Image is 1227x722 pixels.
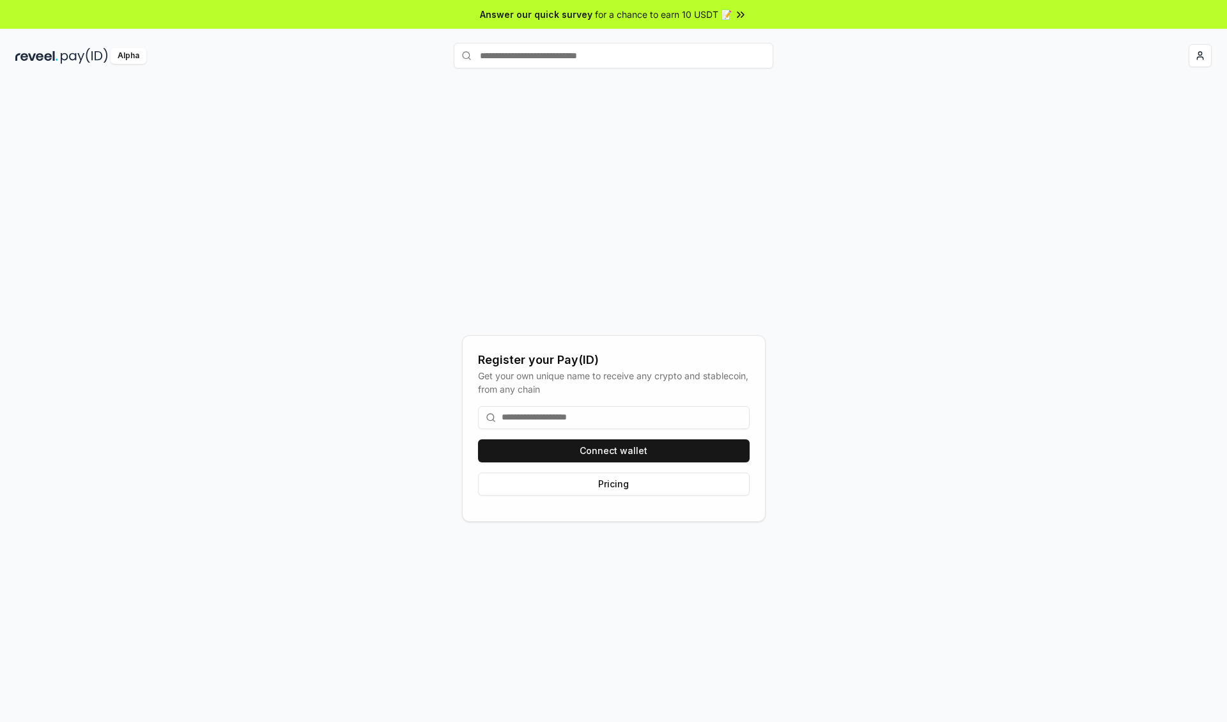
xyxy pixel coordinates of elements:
div: Alpha [111,48,146,64]
button: Connect wallet [478,439,750,462]
div: Get your own unique name to receive any crypto and stablecoin, from any chain [478,369,750,396]
img: pay_id [61,48,108,64]
div: Register your Pay(ID) [478,351,750,369]
span: for a chance to earn 10 USDT 📝 [595,8,732,21]
button: Pricing [478,473,750,496]
span: Answer our quick survey [480,8,592,21]
img: reveel_dark [15,48,58,64]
